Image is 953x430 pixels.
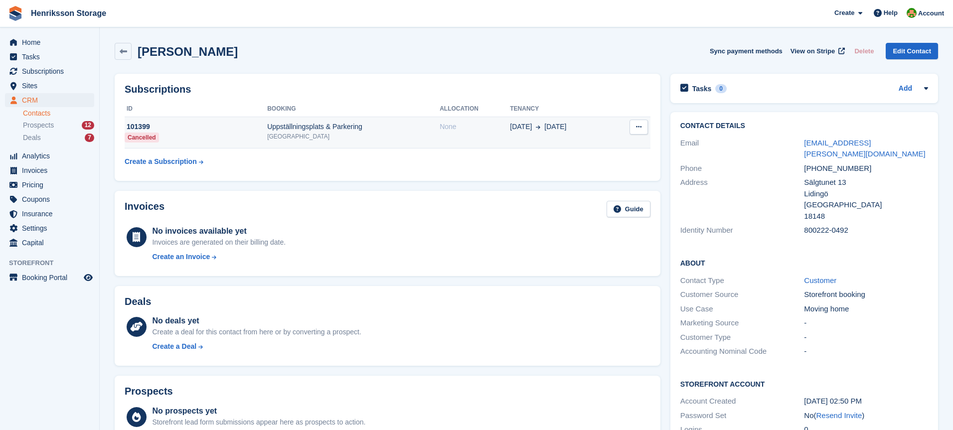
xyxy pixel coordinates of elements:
[710,43,783,59] button: Sync payment methods
[82,272,94,284] a: Preview store
[152,315,361,327] div: No deals yet
[125,156,197,167] div: Create a Subscription
[125,152,203,171] a: Create a Subscription
[5,93,94,107] a: menu
[125,133,159,143] div: Cancelled
[5,236,94,250] a: menu
[152,341,361,352] a: Create a Deal
[440,122,510,132] div: None
[8,6,23,21] img: stora-icon-8386f47178a22dfd0bd8f6a31ec36ba5ce8667c1dd55bd0f319d3a0aa187defe.svg
[804,346,928,357] div: -
[804,303,928,315] div: Moving home
[22,178,82,192] span: Pricing
[23,120,94,131] a: Prospects 12
[804,199,928,211] div: [GEOGRAPHIC_DATA]
[125,386,173,397] h2: Prospects
[22,236,82,250] span: Capital
[138,45,238,58] h2: [PERSON_NAME]
[907,8,917,18] img: Mikael Holmström
[804,410,928,422] div: No
[804,289,928,300] div: Storefront booking
[834,8,854,18] span: Create
[544,122,566,132] span: [DATE]
[680,410,804,422] div: Password Set
[22,221,82,235] span: Settings
[152,237,286,248] div: Invoices are generated on their billing date.
[9,258,99,268] span: Storefront
[152,417,365,428] div: Storefront lead form submissions appear here as prospects to action.
[680,163,804,174] div: Phone
[22,64,82,78] span: Subscriptions
[440,101,510,117] th: Allocation
[804,163,928,174] div: [PHONE_NUMBER]
[814,411,865,420] span: ( )
[680,138,804,160] div: Email
[5,35,94,49] a: menu
[510,122,532,132] span: [DATE]
[23,109,94,118] a: Contacts
[23,133,41,143] span: Deals
[791,46,835,56] span: View on Stripe
[680,379,928,389] h2: Storefront Account
[22,35,82,49] span: Home
[152,341,196,352] div: Create a Deal
[680,122,928,130] h2: Contact Details
[22,79,82,93] span: Sites
[680,275,804,287] div: Contact Type
[125,201,164,217] h2: Invoices
[680,289,804,300] div: Customer Source
[22,192,82,206] span: Coupons
[5,163,94,177] a: menu
[27,5,110,21] a: Henriksson Storage
[804,188,928,200] div: Lidingö
[267,132,440,141] div: [GEOGRAPHIC_DATA]
[680,332,804,343] div: Customer Type
[125,101,267,117] th: ID
[918,8,944,18] span: Account
[22,93,82,107] span: CRM
[680,317,804,329] div: Marketing Source
[267,101,440,117] th: Booking
[804,332,928,343] div: -
[804,211,928,222] div: 18148
[22,271,82,285] span: Booking Portal
[125,296,151,307] h2: Deals
[82,121,94,130] div: 12
[510,101,612,117] th: Tenancy
[152,225,286,237] div: No invoices available yet
[804,396,928,407] div: [DATE] 02:50 PM
[607,201,650,217] a: Guide
[22,207,82,221] span: Insurance
[816,411,862,420] a: Resend Invite
[152,405,365,417] div: No prospects yet
[85,134,94,142] div: 7
[5,50,94,64] a: menu
[22,149,82,163] span: Analytics
[152,327,361,337] div: Create a deal for this contact from here or by converting a prospect.
[692,84,712,93] h2: Tasks
[5,207,94,221] a: menu
[5,64,94,78] a: menu
[5,271,94,285] a: menu
[886,43,938,59] a: Edit Contact
[804,225,928,236] div: 800222-0492
[884,8,898,18] span: Help
[125,122,267,132] div: 101399
[152,252,210,262] div: Create an Invoice
[715,84,727,93] div: 0
[787,43,847,59] a: View on Stripe
[125,84,650,95] h2: Subscriptions
[22,163,82,177] span: Invoices
[5,149,94,163] a: menu
[680,258,928,268] h2: About
[5,178,94,192] a: menu
[267,122,440,132] div: Uppställningsplats & Parkering
[680,346,804,357] div: Accounting Nominal Code
[804,139,925,158] a: [EMAIL_ADDRESS][PERSON_NAME][DOMAIN_NAME]
[23,121,54,130] span: Prospects
[804,276,836,285] a: Customer
[680,177,804,222] div: Address
[804,177,928,188] div: Sälgtunet 13
[804,317,928,329] div: -
[152,252,286,262] a: Create an Invoice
